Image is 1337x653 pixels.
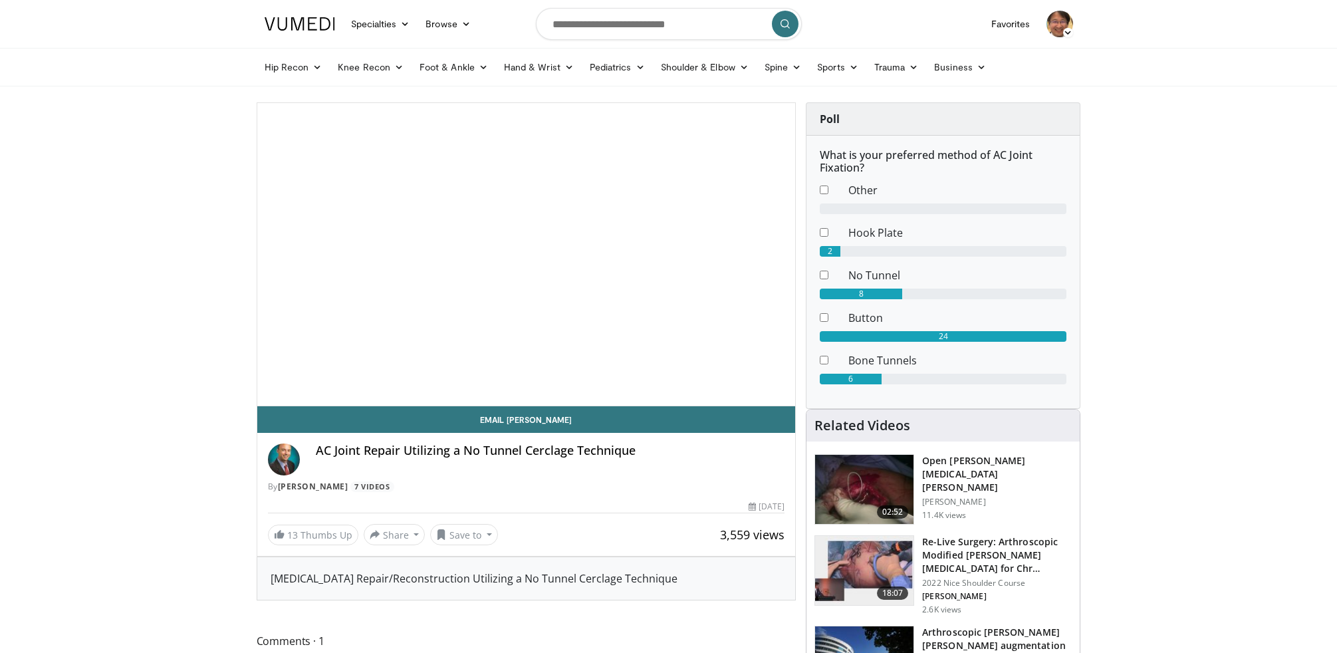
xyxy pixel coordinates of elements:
div: [MEDICAL_DATA] Repair/Reconstruction Utilizing a No Tunnel Cerclage Technique [271,571,783,587]
a: 13 Thumbs Up [268,525,358,545]
img: 228c0fca-5055-484c-8a85-897e43aa70c5.150x105_q85_crop-smart_upscale.jpg [815,536,913,605]
a: Spine [757,54,809,80]
a: Trauma [866,54,927,80]
h4: Related Videos [814,418,910,434]
dd: No Tunnel [838,267,1076,283]
img: MGngRNnbuHoiqTJH4xMDoxOjA4MTsiGN.150x105_q85_crop-smart_upscale.jpg [815,455,913,524]
img: Avatar [1046,11,1073,37]
p: [PERSON_NAME] [922,591,1072,602]
dd: Other [838,182,1076,198]
h3: Re-Live Surgery: Arthroscopic Modified [PERSON_NAME][MEDICAL_DATA] for Chr… [922,535,1072,575]
strong: Poll [820,112,840,126]
a: Hip Recon [257,54,330,80]
a: Sports [809,54,866,80]
a: 02:52 Open [PERSON_NAME][MEDICAL_DATA][PERSON_NAME] [PERSON_NAME] 11.4K views [814,454,1072,525]
a: Pediatrics [582,54,653,80]
div: 24 [820,331,1066,342]
p: [PERSON_NAME] [922,497,1072,507]
h4: AC Joint Repair Utilizing a No Tunnel Cerclage Technique [316,444,785,458]
img: VuMedi Logo [265,17,335,31]
a: Favorites [983,11,1038,37]
video-js: Video Player [257,103,796,406]
span: Comments 1 [257,632,796,650]
a: Knee Recon [330,54,412,80]
dd: Button [838,310,1076,326]
button: Share [364,524,425,545]
div: 2 [820,246,840,257]
a: 18:07 Re-Live Surgery: Arthroscopic Modified [PERSON_NAME][MEDICAL_DATA] for Chr… 2022 Nice Shoul... [814,535,1072,615]
p: 2022 Nice Shoulder Course [922,578,1072,588]
a: Foot & Ankle [412,54,496,80]
p: 2.6K views [922,604,961,615]
div: 6 [820,374,882,384]
div: By [268,481,785,493]
img: Avatar [268,444,300,475]
span: 13 [287,529,298,541]
a: Shoulder & Elbow [653,54,757,80]
p: 11.4K views [922,510,966,521]
a: Hand & Wrist [496,54,582,80]
button: Save to [430,524,498,545]
span: 02:52 [877,505,909,519]
a: 7 Videos [350,481,394,493]
dd: Hook Plate [838,225,1076,241]
input: Search topics, interventions [536,8,802,40]
a: Business [926,54,994,80]
a: Browse [418,11,479,37]
a: Specialties [343,11,418,37]
h3: Open [PERSON_NAME][MEDICAL_DATA][PERSON_NAME] [922,454,1072,494]
div: [DATE] [749,501,785,513]
a: Email [PERSON_NAME] [257,406,796,433]
span: 3,559 views [720,527,785,543]
span: 18:07 [877,587,909,600]
h6: What is your preferred method of AC Joint Fixation? [820,149,1066,174]
div: 8 [820,289,902,299]
a: [PERSON_NAME] [278,481,348,492]
dd: Bone Tunnels [838,352,1076,368]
